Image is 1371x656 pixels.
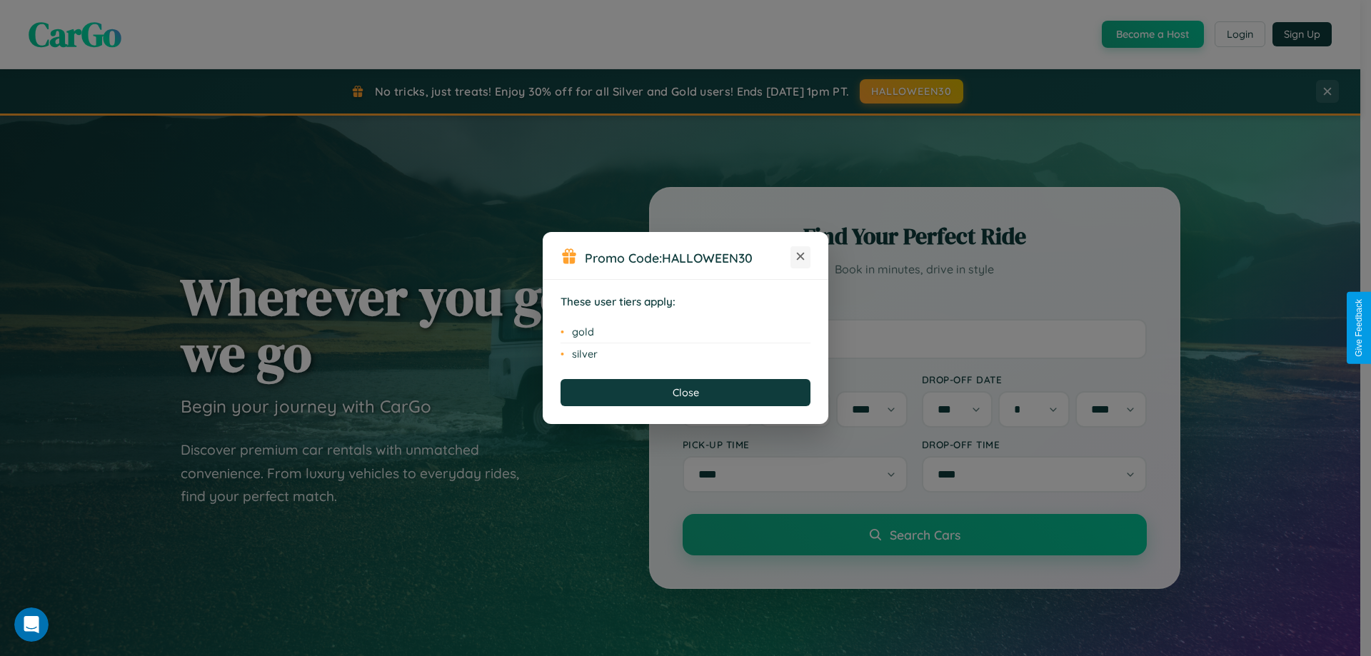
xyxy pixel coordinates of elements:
[561,295,676,308] strong: These user tiers apply:
[561,379,810,406] button: Close
[14,607,49,642] iframe: Intercom live chat
[1354,299,1364,357] div: Give Feedback
[561,321,810,343] li: gold
[561,343,810,365] li: silver
[585,250,790,266] h3: Promo Code:
[662,250,753,266] b: HALLOWEEN30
